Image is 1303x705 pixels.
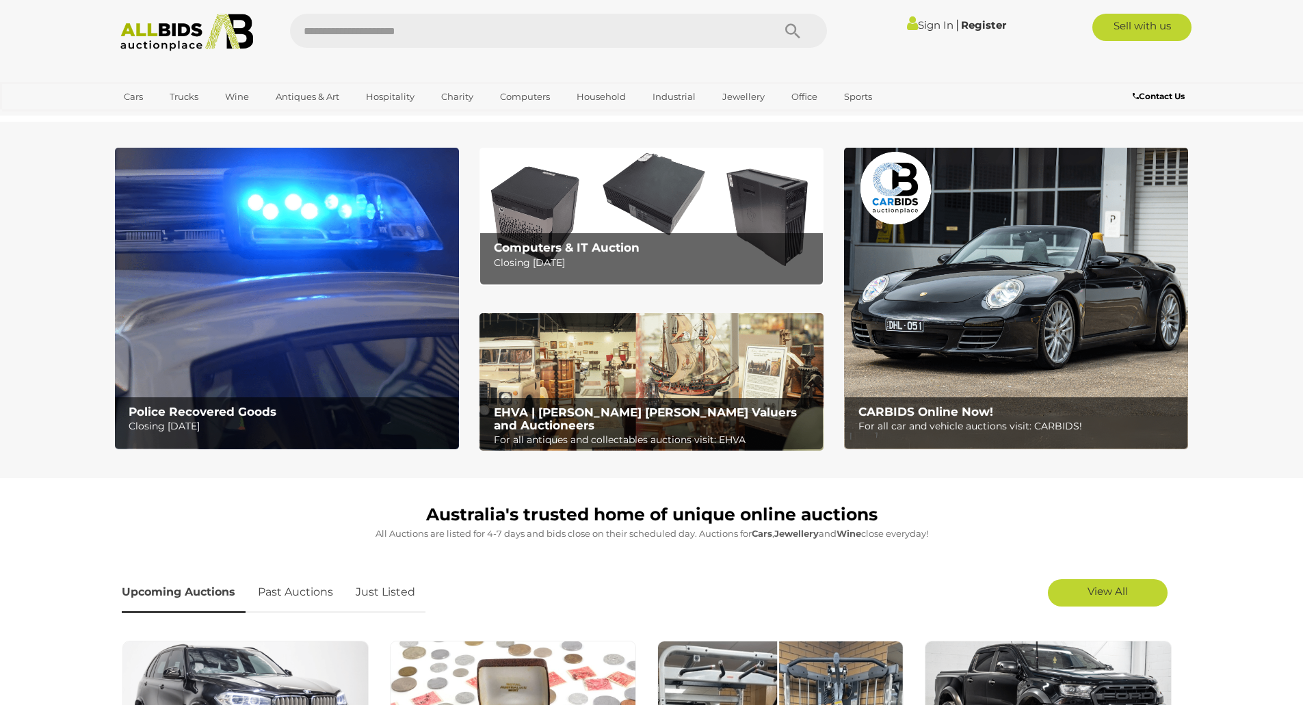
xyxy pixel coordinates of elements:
a: View All [1048,579,1168,607]
b: Police Recovered Goods [129,405,276,418]
p: Closing [DATE] [494,254,816,271]
a: Trucks [161,85,207,108]
b: Computers & IT Auction [494,241,640,254]
a: Jewellery [713,85,774,108]
a: Contact Us [1133,89,1188,104]
p: For all antiques and collectables auctions visit: EHVA [494,431,816,449]
a: Police Recovered Goods Police Recovered Goods Closing [DATE] [115,148,459,449]
a: Just Listed [345,572,425,613]
h1: Australia's trusted home of unique online auctions [122,505,1182,524]
a: Industrial [644,85,705,108]
a: Upcoming Auctions [122,572,246,613]
strong: Cars [752,528,772,539]
p: All Auctions are listed for 4-7 days and bids close on their scheduled day. Auctions for , and cl... [122,526,1182,542]
img: EHVA | Evans Hastings Valuers and Auctioneers [479,313,824,451]
b: EHVA | [PERSON_NAME] [PERSON_NAME] Valuers and Auctioneers [494,405,797,432]
img: CARBIDS Online Now! [844,148,1188,449]
b: CARBIDS Online Now! [858,405,993,418]
p: For all car and vehicle auctions visit: CARBIDS! [858,418,1181,435]
a: Register [961,18,1006,31]
a: Computers & IT Auction Computers & IT Auction Closing [DATE] [479,148,824,285]
a: [GEOGRAPHIC_DATA] [115,108,230,131]
a: Computers [491,85,559,108]
a: Past Auctions [248,572,343,613]
a: Sports [835,85,881,108]
a: Sell with us [1092,14,1192,41]
a: Hospitality [357,85,423,108]
strong: Jewellery [774,528,819,539]
button: Search [759,14,827,48]
a: Household [568,85,635,108]
a: Cars [115,85,152,108]
strong: Wine [837,528,861,539]
span: View All [1088,585,1128,598]
a: Wine [216,85,258,108]
img: Police Recovered Goods [115,148,459,449]
a: Antiques & Art [267,85,348,108]
a: CARBIDS Online Now! CARBIDS Online Now! For all car and vehicle auctions visit: CARBIDS! [844,148,1188,449]
b: Contact Us [1133,91,1185,101]
p: Closing [DATE] [129,418,451,435]
a: EHVA | Evans Hastings Valuers and Auctioneers EHVA | [PERSON_NAME] [PERSON_NAME] Valuers and Auct... [479,313,824,451]
span: | [956,17,959,32]
a: Office [782,85,826,108]
a: Charity [432,85,482,108]
a: Sign In [907,18,953,31]
img: Allbids.com.au [113,14,261,51]
img: Computers & IT Auction [479,148,824,285]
